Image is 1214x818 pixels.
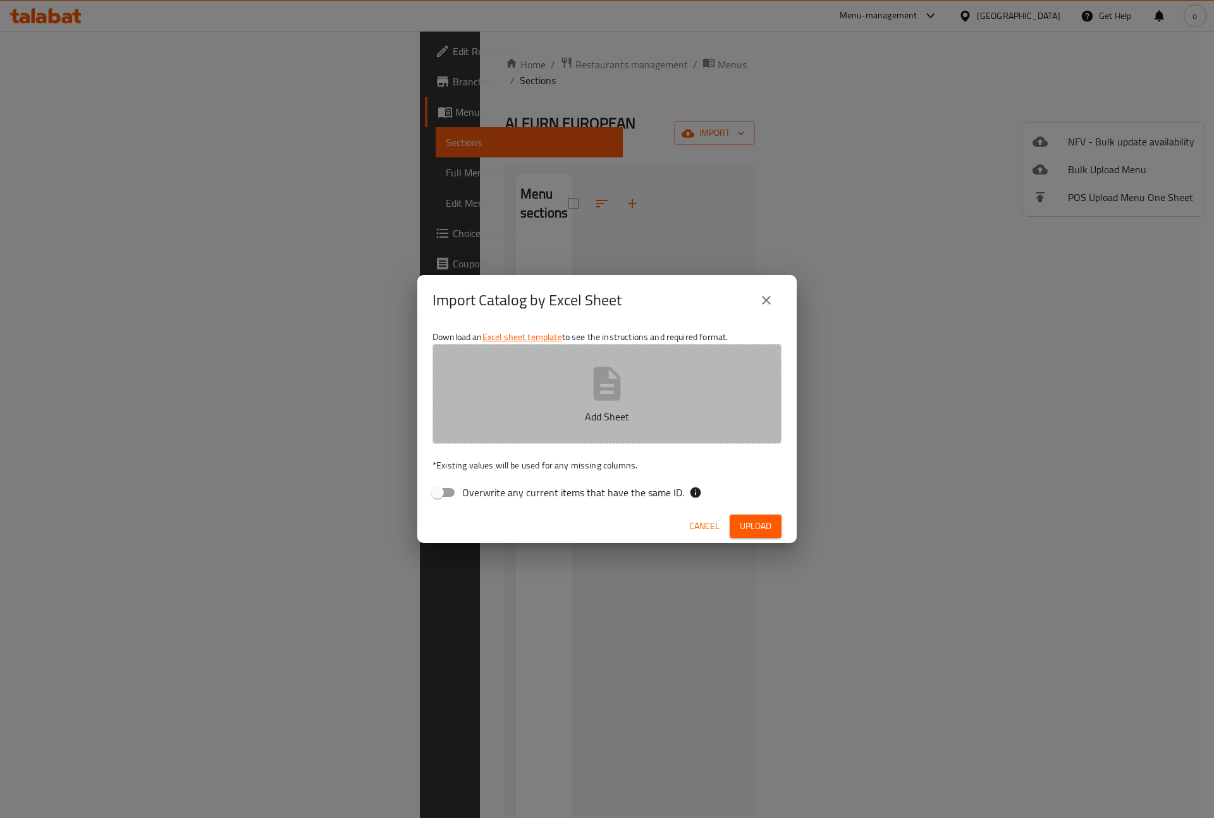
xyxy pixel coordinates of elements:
[452,409,762,424] p: Add Sheet
[482,329,562,345] a: Excel sheet template
[751,285,782,315] button: close
[462,485,684,500] span: Overwrite any current items that have the same ID.
[689,518,720,534] span: Cancel
[417,326,797,509] div: Download an to see the instructions and required format.
[730,515,782,538] button: Upload
[432,290,622,310] h2: Import Catalog by Excel Sheet
[684,515,725,538] button: Cancel
[432,459,782,472] p: Existing values will be used for any missing columns.
[689,486,702,499] svg: If the overwrite option isn't selected, then the items that match an existing ID will be ignored ...
[432,344,782,444] button: Add Sheet
[740,518,771,534] span: Upload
